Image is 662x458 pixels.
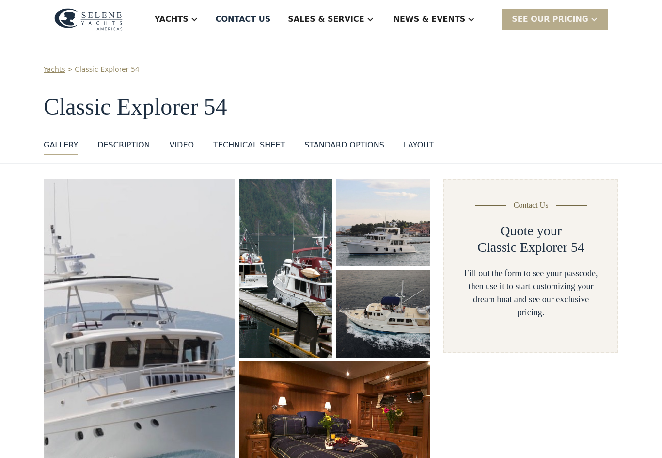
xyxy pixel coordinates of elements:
a: open lightbox [336,270,430,358]
div: Technical sheet [213,139,285,151]
a: Classic Explorer 54 [75,65,139,75]
a: layout [404,139,434,155]
a: Technical sheet [213,139,285,155]
div: SEE Our Pricing [512,14,588,25]
div: Contact US [216,14,271,25]
img: 50 foot motor yacht [336,270,430,358]
a: Yachts [44,65,65,75]
div: Yachts [155,14,189,25]
a: standard options [304,139,384,155]
a: open lightbox [239,179,332,358]
a: DESCRIPTION [97,139,150,155]
form: Yacht Detail Page form [443,179,618,353]
div: Sales & Service [288,14,364,25]
div: Fill out the form to see your passcode, then use it to start customizing your dream boat and see ... [460,267,602,319]
h2: Quote your [500,223,562,239]
div: News & EVENTS [394,14,466,25]
a: open lightbox [336,179,430,266]
div: GALLERY [44,139,78,151]
a: GALLERY [44,139,78,155]
h1: Classic Explorer 54 [44,94,618,120]
img: 50 foot motor yacht [239,179,332,358]
div: SEE Our Pricing [502,9,608,30]
a: VIDEO [169,139,194,155]
div: layout [404,139,434,151]
h2: Classic Explorer 54 [477,239,584,256]
div: VIDEO [169,139,194,151]
div: DESCRIPTION [97,139,150,151]
div: Contact Us [514,199,549,211]
img: 50 foot motor yacht [336,179,430,266]
div: standard options [304,139,384,151]
div: > [67,65,73,75]
img: logo [54,8,123,31]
